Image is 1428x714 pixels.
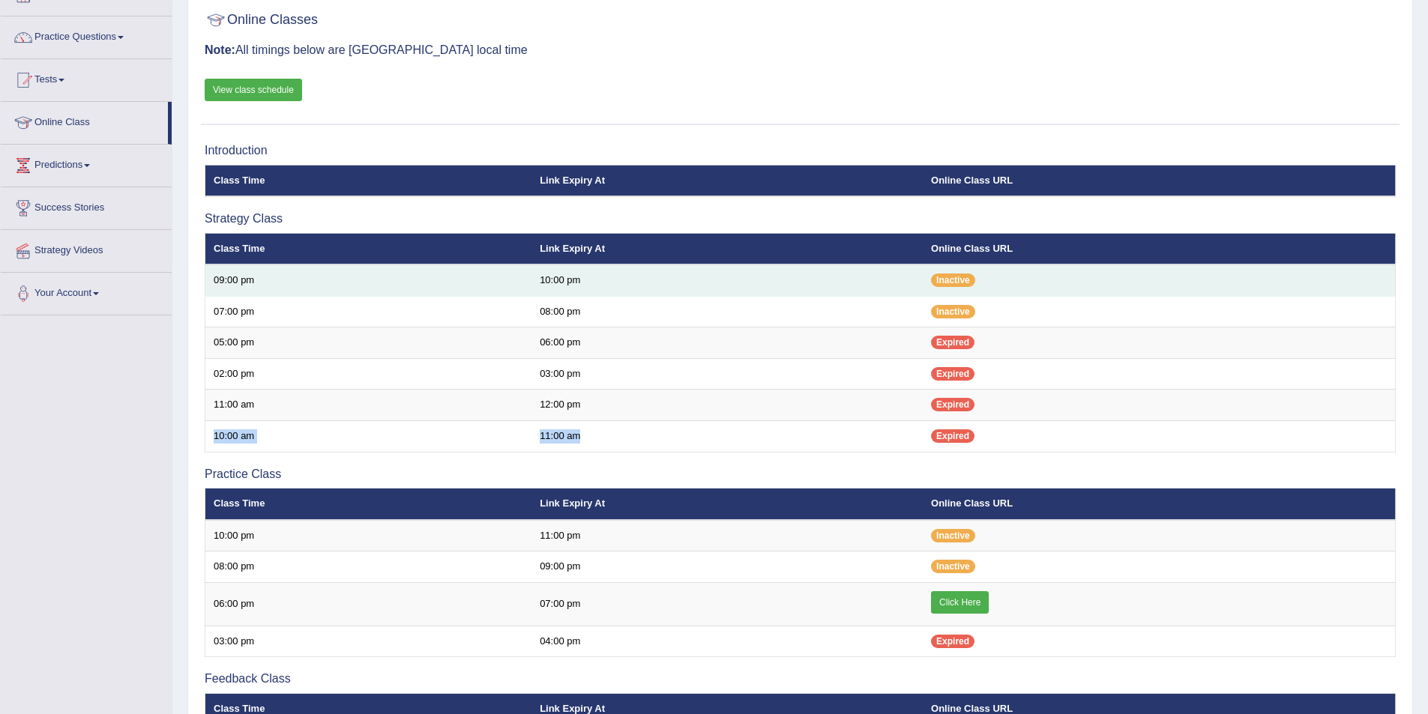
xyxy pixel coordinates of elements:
[531,165,923,196] th: Link Expiry At
[205,582,532,626] td: 06:00 pm
[205,488,532,520] th: Class Time
[205,43,235,56] b: Note:
[531,327,923,359] td: 06:00 pm
[931,273,975,287] span: Inactive
[923,165,1395,196] th: Online Class URL
[205,165,532,196] th: Class Time
[931,635,974,648] span: Expired
[531,358,923,390] td: 03:00 pm
[531,488,923,520] th: Link Expiry At
[205,626,532,657] td: 03:00 pm
[205,468,1396,481] h3: Practice Class
[205,358,532,390] td: 02:00 pm
[205,144,1396,157] h3: Introduction
[931,429,974,443] span: Expired
[205,233,532,264] th: Class Time
[1,59,172,97] a: Tests
[531,421,923,453] td: 11:00 am
[205,43,1396,57] h3: All timings below are [GEOGRAPHIC_DATA] local time
[931,398,974,411] span: Expired
[531,233,923,264] th: Link Expiry At
[205,520,532,551] td: 10:00 pm
[923,488,1395,520] th: Online Class URL
[931,367,974,381] span: Expired
[205,212,1396,226] h3: Strategy Class
[1,145,172,182] a: Predictions
[931,560,975,573] span: Inactive
[205,79,302,101] a: View class schedule
[531,520,923,551] td: 11:00 pm
[923,233,1395,264] th: Online Class URL
[205,421,532,453] td: 10:00 am
[205,390,532,421] td: 11:00 am
[531,582,923,626] td: 07:00 pm
[531,551,923,583] td: 09:00 pm
[1,187,172,225] a: Success Stories
[1,102,168,139] a: Online Class
[531,390,923,421] td: 12:00 pm
[205,296,532,327] td: 07:00 pm
[531,626,923,657] td: 04:00 pm
[205,551,532,583] td: 08:00 pm
[205,264,532,296] td: 09:00 pm
[205,672,1396,686] h3: Feedback Class
[1,230,172,267] a: Strategy Videos
[931,305,975,318] span: Inactive
[931,591,989,614] a: Click Here
[931,529,975,542] span: Inactive
[931,336,974,349] span: Expired
[531,264,923,296] td: 10:00 pm
[531,296,923,327] td: 08:00 pm
[205,327,532,359] td: 05:00 pm
[1,16,172,54] a: Practice Questions
[205,9,318,31] h2: Online Classes
[1,273,172,310] a: Your Account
